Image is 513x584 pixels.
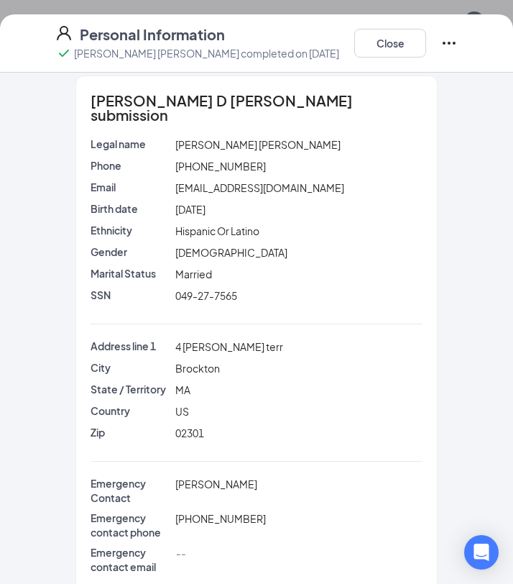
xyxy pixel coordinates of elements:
span: -- [175,547,185,560]
span: [PERSON_NAME] [PERSON_NAME] [175,138,341,151]
span: [DEMOGRAPHIC_DATA] [175,246,287,259]
p: SSN [91,288,170,302]
p: Ethnicity [91,223,170,237]
span: 4 [PERSON_NAME] terr [175,340,283,353]
p: Emergency contact email [91,545,170,574]
svg: User [55,24,73,42]
svg: Checkmark [55,45,73,62]
h4: Personal Information [80,24,225,45]
p: State / Territory [91,382,170,396]
p: Zip [91,425,170,439]
span: [PERSON_NAME] D [PERSON_NAME] submission [91,93,422,122]
p: Legal name [91,137,170,151]
span: [DATE] [175,203,205,216]
span: US [175,405,189,418]
p: Phone [91,158,170,173]
p: Gender [91,245,170,259]
div: Open Intercom Messenger [464,535,499,570]
span: Brockton [175,362,220,375]
p: Emergency contact phone [91,511,170,539]
p: City [91,360,170,375]
span: [PERSON_NAME] [175,478,257,491]
span: [PHONE_NUMBER] [175,512,266,525]
p: Birth date [91,201,170,216]
span: Hispanic Or Latino [175,224,259,237]
p: Marital Status [91,266,170,280]
p: Address line 1 [91,339,170,353]
p: [PERSON_NAME] [PERSON_NAME] completed on [DATE] [74,46,339,60]
span: MA [175,383,190,396]
p: Country [91,403,170,418]
p: Email [91,180,170,194]
button: Close [354,29,426,58]
span: [EMAIL_ADDRESS][DOMAIN_NAME] [175,181,344,194]
span: 049-27-7565 [175,289,237,302]
span: 02301 [175,426,204,439]
span: Married [175,268,212,280]
svg: Ellipses [440,35,458,52]
p: Emergency Contact [91,476,170,505]
span: [PHONE_NUMBER] [175,160,266,173]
